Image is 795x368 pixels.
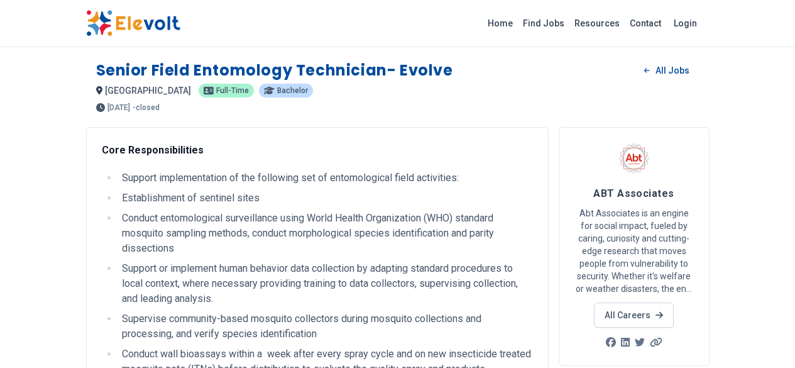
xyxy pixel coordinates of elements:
[569,13,625,33] a: Resources
[105,86,191,96] span: [GEOGRAPHIC_DATA]
[86,10,180,36] img: Elevolt
[634,61,699,80] a: All Jobs
[118,261,533,306] li: Support or implement human behavior data collection by adapting standard procedures to local cont...
[518,13,569,33] a: Find Jobs
[118,191,533,206] li: Establishment of sentinel sites
[593,187,674,199] span: ABT Associates
[277,87,308,94] span: Bachelor
[594,303,674,328] a: All Careers
[618,143,650,174] img: ABT Associates
[216,87,249,94] span: Full-time
[96,60,453,81] h1: Senior Field Entomology Technician- Evolve
[574,207,694,295] p: Abt Associates is an engine for social impact, fueled by caring, curiosity and cutting-edge resea...
[102,144,204,156] strong: Core Responsibilities
[118,211,533,256] li: Conduct entomological surveillance using World Health Organization (WHO) standard mosquito sampli...
[483,13,518,33] a: Home
[118,311,533,342] li: Supervise community-based mosquito collectors during mosquito collections and processing, and ver...
[666,11,705,36] a: Login
[625,13,666,33] a: Contact
[118,170,533,186] li: Support implementation of the following set of entomological field activities:
[133,104,160,111] p: - closed
[107,104,130,111] span: [DATE]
